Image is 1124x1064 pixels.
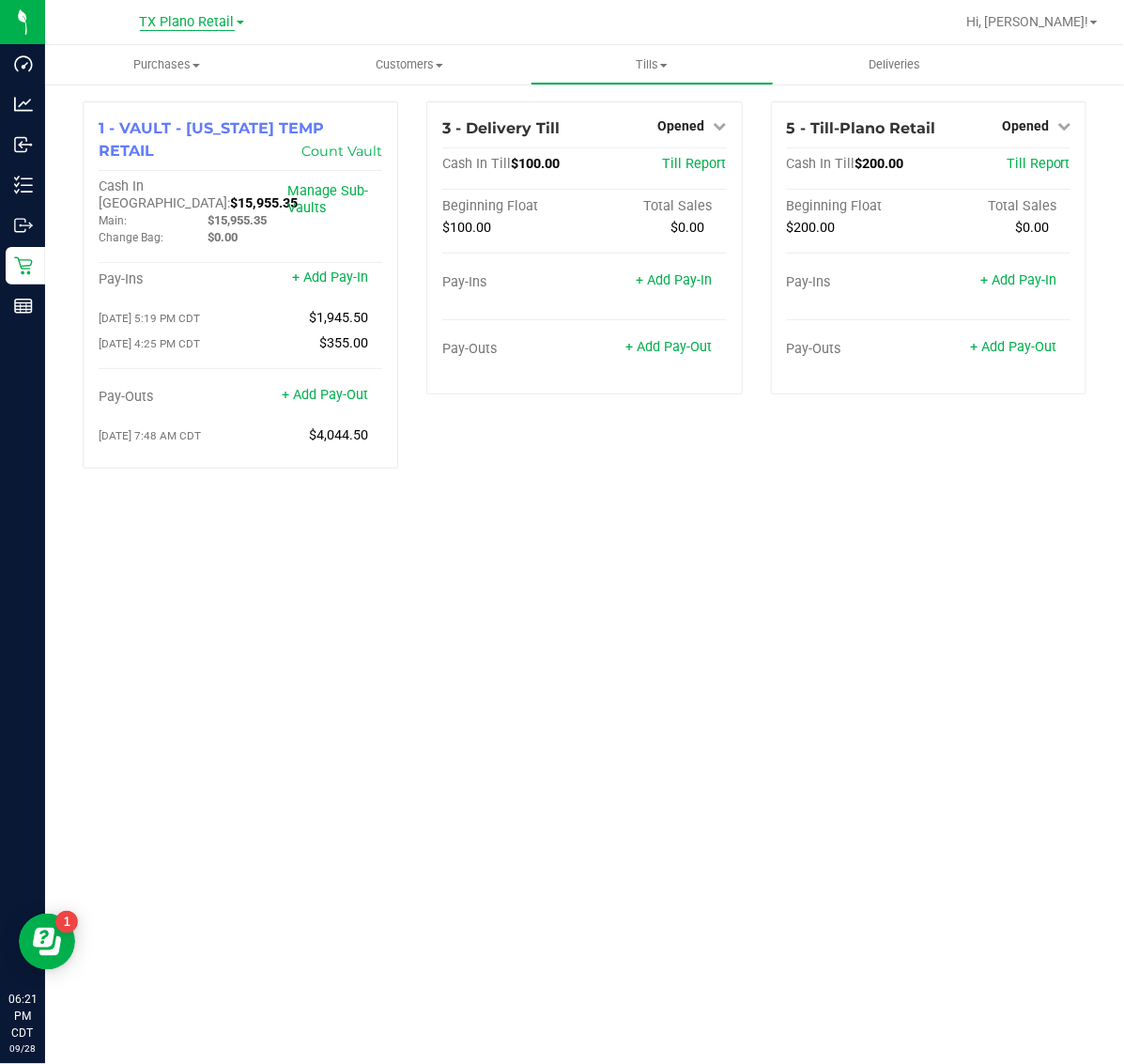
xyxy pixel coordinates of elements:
[99,214,127,227] span: Main:
[99,119,324,160] span: 1 - VAULT - [US_STATE] TEMP RETAIL
[208,213,267,227] span: $15,955.35
[45,45,288,85] a: Purchases
[55,911,78,933] iframe: Resource center unread badge
[14,216,33,235] inline-svg: Outbound
[787,274,929,291] div: Pay-Ins
[787,220,836,236] span: $200.00
[309,427,368,443] span: $4,044.50
[99,429,201,442] span: [DATE] 7:48 AM CDT
[1015,220,1049,236] span: $0.00
[929,198,1070,215] div: Total Sales
[8,1041,37,1056] p: 09/28
[289,56,531,73] span: Customers
[787,198,929,215] div: Beginning Float
[442,220,491,236] span: $100.00
[584,198,726,215] div: Total Sales
[1007,156,1070,172] a: Till Report
[99,271,240,288] div: Pay-Ins
[658,118,705,133] span: Opened
[663,156,727,172] a: Till Report
[531,45,774,85] a: Tills
[45,56,288,73] span: Purchases
[787,119,936,137] span: 5 - Till-Plano Retail
[442,198,584,215] div: Beginning Float
[774,45,1017,85] a: Deliveries
[855,156,904,172] span: $200.00
[14,256,33,275] inline-svg: Retail
[511,156,560,172] span: $100.00
[14,95,33,114] inline-svg: Analytics
[843,56,946,73] span: Deliveries
[442,341,584,358] div: Pay-Outs
[787,341,929,358] div: Pay-Outs
[966,14,1088,29] span: Hi, [PERSON_NAME]!
[14,297,33,316] inline-svg: Reports
[14,135,33,154] inline-svg: Inbound
[319,335,368,351] span: $355.00
[787,156,855,172] span: Cash In Till
[99,389,240,406] div: Pay-Outs
[288,183,369,216] a: Manage Sub-Vaults
[442,156,511,172] span: Cash In Till
[140,14,235,31] span: TX Plano Retail
[19,914,75,970] iframe: Resource center
[99,337,200,350] span: [DATE] 4:25 PM CDT
[637,272,713,288] a: + Add Pay-In
[288,45,531,85] a: Customers
[99,312,200,325] span: [DATE] 5:19 PM CDT
[230,195,298,211] span: $15,955.35
[531,56,773,73] span: Tills
[99,231,163,244] span: Change Bag:
[14,176,33,194] inline-svg: Inventory
[980,272,1056,288] a: + Add Pay-In
[442,119,560,137] span: 3 - Delivery Till
[970,339,1056,355] a: + Add Pay-Out
[99,178,230,211] span: Cash In [GEOGRAPHIC_DATA]:
[442,274,584,291] div: Pay-Ins
[14,54,33,73] inline-svg: Dashboard
[208,230,238,244] span: $0.00
[8,991,37,1041] p: 06:21 PM CDT
[671,220,705,236] span: $0.00
[301,143,382,160] a: Count Vault
[292,270,368,285] a: + Add Pay-In
[1002,118,1049,133] span: Opened
[309,310,368,326] span: $1,945.50
[282,387,368,403] a: + Add Pay-Out
[626,339,713,355] a: + Add Pay-Out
